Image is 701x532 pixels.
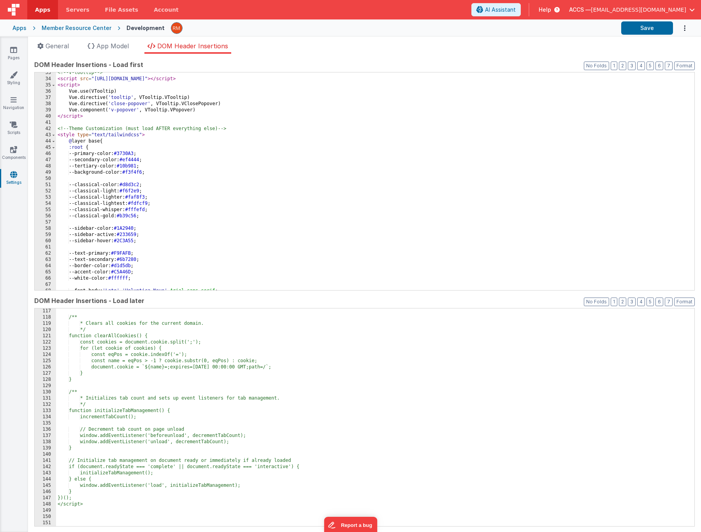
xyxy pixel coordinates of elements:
img: 1e10b08f9103151d1000344c2f9be56b [171,23,182,33]
div: 150 [35,514,56,520]
div: 140 [35,451,56,458]
div: 137 [35,433,56,439]
div: 47 [35,157,56,163]
button: Format [674,298,695,306]
span: AI Assistant [485,6,516,14]
div: 139 [35,445,56,451]
span: DOM Header Insertions [157,42,228,50]
div: 42 [35,126,56,132]
div: 49 [35,169,56,176]
button: ACCS — [EMAIL_ADDRESS][DOMAIN_NAME] [569,6,695,14]
div: 149 [35,507,56,514]
div: 138 [35,439,56,445]
span: Apps [35,6,50,14]
button: 2 [619,298,626,306]
div: 129 [35,383,56,389]
span: Help [539,6,551,14]
div: 143 [35,470,56,476]
div: 36 [35,88,56,95]
div: 37 [35,95,56,101]
div: 56 [35,213,56,219]
div: 142 [35,464,56,470]
div: Development [126,24,165,32]
button: 5 [647,62,654,70]
div: 45 [35,144,56,151]
div: 147 [35,495,56,501]
div: 134 [35,414,56,420]
div: 53 [35,194,56,201]
div: 67 [35,282,56,288]
div: 131 [35,395,56,402]
div: 55 [35,207,56,213]
button: 7 [665,298,673,306]
div: Member Resource Center [42,24,111,32]
button: No Folds [584,62,609,70]
div: 35 [35,82,56,88]
div: 46 [35,151,56,157]
span: App Model [97,42,129,50]
div: 120 [35,327,56,333]
div: 117 [35,308,56,314]
span: ACCS — [569,6,591,14]
div: 130 [35,389,56,395]
div: 146 [35,489,56,495]
div: 127 [35,370,56,377]
div: 126 [35,364,56,370]
button: 6 [655,62,663,70]
div: 141 [35,458,56,464]
button: AI Assistant [471,3,521,16]
button: 4 [637,62,645,70]
div: 52 [35,188,56,194]
div: 64 [35,263,56,269]
div: 48 [35,163,56,169]
button: 7 [665,62,673,70]
button: 6 [655,298,663,306]
div: 124 [35,352,56,358]
div: 151 [35,520,56,526]
div: 123 [35,345,56,352]
div: 118 [35,314,56,321]
button: 1 [611,62,617,70]
div: 58 [35,225,56,232]
button: 1 [611,298,617,306]
div: 121 [35,333,56,339]
div: 144 [35,476,56,483]
div: 148 [35,501,56,507]
div: 59 [35,232,56,238]
div: 33 [35,70,56,76]
button: 4 [637,298,645,306]
div: 65 [35,269,56,275]
button: Options [673,20,689,36]
div: Apps [12,24,26,32]
div: 128 [35,377,56,383]
div: 34 [35,76,56,82]
div: 63 [35,257,56,263]
span: [EMAIL_ADDRESS][DOMAIN_NAME] [591,6,686,14]
div: 61 [35,244,56,250]
div: 136 [35,426,56,433]
div: 54 [35,201,56,207]
button: No Folds [584,298,609,306]
div: 132 [35,402,56,408]
span: File Assets [105,6,139,14]
div: 119 [35,321,56,327]
div: 145 [35,483,56,489]
button: 2 [619,62,626,70]
div: 125 [35,358,56,364]
div: 68 [35,288,56,294]
div: 133 [35,408,56,414]
span: DOM Header Insertions - Load later [34,296,144,305]
div: 57 [35,219,56,225]
div: 62 [35,250,56,257]
span: General [46,42,69,50]
span: Servers [66,6,89,14]
div: 43 [35,132,56,138]
div: 40 [35,113,56,120]
div: 60 [35,238,56,244]
button: 5 [647,298,654,306]
div: 41 [35,120,56,126]
div: 50 [35,176,56,182]
span: DOM Header Insertions - Load first [34,60,143,69]
button: 3 [628,62,636,70]
div: 51 [35,182,56,188]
